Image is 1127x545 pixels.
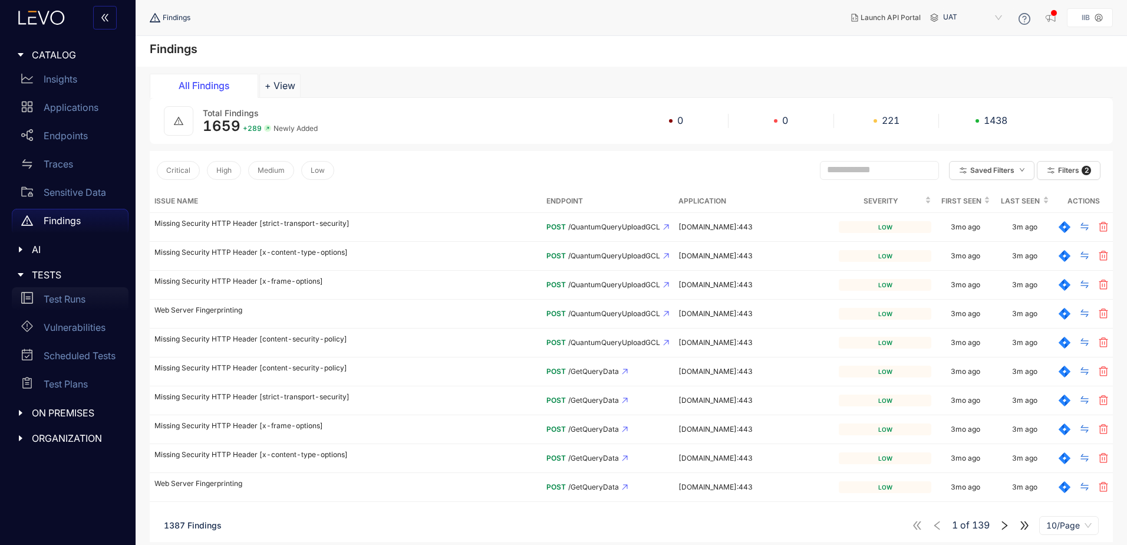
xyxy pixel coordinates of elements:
[1012,281,1037,289] div: 3m ago
[12,96,128,124] a: Applications
[839,395,931,406] div: low
[248,161,294,180] button: Medium
[1082,166,1091,175] span: 2
[1080,222,1089,232] span: swap
[32,270,119,280] span: TESTS
[154,277,537,285] p: Missing Security HTTP Header [x-frame-options]
[546,280,566,289] span: POST
[546,338,566,347] span: POST
[12,209,128,237] a: Findings
[1012,454,1037,462] div: 3m ago
[1080,395,1089,406] span: swap
[936,190,995,213] th: First Seen
[839,279,931,291] div: low
[1080,424,1089,435] span: swap
[951,396,980,405] div: 3mo ago
[44,187,106,198] p: Sensitive Data
[154,451,537,459] p: Missing Security HTTP Header [x-content-type-options]
[542,190,674,213] th: Endpoint
[12,180,128,209] a: Sensitive Data
[951,281,980,289] div: 3mo ago
[839,308,931,320] div: low
[951,454,980,462] div: 3mo ago
[1070,362,1099,381] button: swap
[12,372,128,400] a: Test Plans
[258,166,285,175] span: Medium
[7,262,128,287] div: TESTS
[546,367,566,376] span: POST
[273,124,318,133] span: Newly Added
[17,51,25,59] span: caret-right
[7,42,128,67] div: CATALOG
[150,12,163,23] span: warning
[154,364,537,372] p: Missing Security HTTP Header [content-security-policy]
[943,8,1004,27] span: UAT
[678,425,753,434] span: [DOMAIN_NAME]:443
[677,115,683,126] span: 0
[93,6,117,29] button: double-left
[568,396,619,405] span: /GetQueryData
[12,287,128,316] a: Test Runs
[568,454,619,462] span: /GetQueryData
[546,396,566,405] span: POST
[44,215,81,226] p: Findings
[44,74,77,84] p: Insights
[157,161,200,180] button: Critical
[995,190,1054,213] th: Last Seen
[1012,339,1037,347] div: 3m ago
[1012,310,1037,318] div: 3m ago
[216,166,232,175] span: High
[17,245,25,254] span: caret-right
[546,251,566,260] span: POST
[17,434,25,442] span: caret-right
[1080,453,1089,464] span: swap
[166,166,190,175] span: Critical
[568,310,660,318] span: /QuantumQueryUploadGCL
[546,425,566,434] span: POST
[1012,367,1037,376] div: 3m ago
[1070,275,1099,294] button: swap
[21,158,33,170] span: swap
[568,339,660,347] span: /QuantumQueryUploadGCL
[568,425,619,434] span: /GetQueryData
[678,222,753,231] span: [DOMAIN_NAME]:443
[678,251,753,260] span: [DOMAIN_NAME]:443
[842,8,930,27] button: Launch API Portal
[1070,478,1099,497] button: swap
[678,396,753,405] span: [DOMAIN_NAME]:443
[839,337,931,349] div: low
[834,190,936,213] th: Severity
[32,244,119,255] span: AI
[839,366,931,377] div: low
[17,271,25,279] span: caret-right
[174,116,183,126] span: warning
[546,309,566,318] span: POST
[100,13,110,24] span: double-left
[568,252,660,260] span: /QuantumQueryUploadGCL
[12,124,128,152] a: Endpoints
[32,50,119,60] span: CATALOG
[546,222,566,231] span: POST
[1012,223,1037,231] div: 3m ago
[839,481,931,493] div: low
[1037,161,1100,180] button: Filters 2
[951,483,980,491] div: 3mo ago
[546,454,566,462] span: POST
[203,108,259,118] span: Total Findings
[1054,190,1113,213] th: Actions
[154,219,537,228] p: Missing Security HTTP Header [strict-transport-security]
[984,115,1007,126] span: 1438
[999,520,1010,531] span: right
[12,344,128,372] a: Scheduled Tests
[568,483,619,491] span: /GetQueryData
[882,115,899,126] span: 221
[154,335,537,343] p: Missing Security HTTP Header [content-security-policy]
[44,294,85,304] p: Test Runs
[259,74,301,97] button: Add tab
[568,367,619,376] span: /GetQueryData
[1080,280,1089,290] span: swap
[301,161,334,180] button: Low
[839,452,931,464] div: low
[839,221,931,233] div: low
[782,115,788,126] span: 0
